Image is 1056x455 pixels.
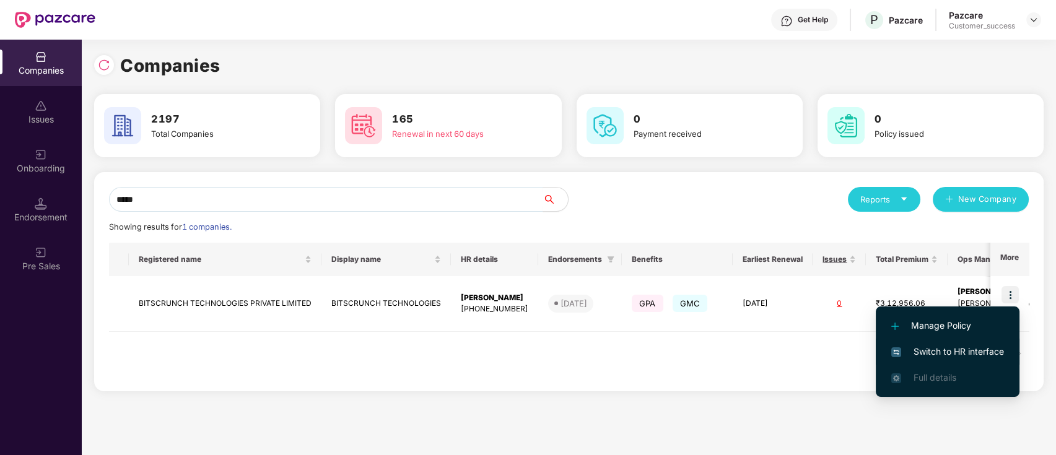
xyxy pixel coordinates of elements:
span: GMC [673,295,708,312]
img: svg+xml;base64,PHN2ZyBpZD0iSXNzdWVzX2Rpc2FibGVkIiB4bWxucz0iaHR0cDovL3d3dy53My5vcmcvMjAwMC9zdmciIH... [35,100,47,112]
span: GPA [632,295,663,312]
span: Full details [914,372,956,383]
img: svg+xml;base64,PHN2ZyB4bWxucz0iaHR0cDovL3d3dy53My5vcmcvMjAwMC9zdmciIHdpZHRoPSIxNiIgaGVpZ2h0PSIxNi... [891,347,901,357]
img: svg+xml;base64,PHN2ZyB4bWxucz0iaHR0cDovL3d3dy53My5vcmcvMjAwMC9zdmciIHdpZHRoPSI2MCIgaGVpZ2h0PSI2MC... [345,107,382,144]
div: Payment received [634,128,768,140]
button: search [543,187,569,212]
span: filter [607,256,614,263]
span: Manage Policy [891,319,1004,332]
img: svg+xml;base64,PHN2ZyB3aWR0aD0iMjAiIGhlaWdodD0iMjAiIHZpZXdCb3g9IjAgMCAyMCAyMCIgZmlsbD0ibm9uZSIgeG... [35,246,47,259]
span: 1 companies. [182,222,232,232]
th: Registered name [129,243,321,276]
img: svg+xml;base64,PHN2ZyBpZD0iUmVsb2FkLTMyeDMyIiB4bWxucz0iaHR0cDovL3d3dy53My5vcmcvMjAwMC9zdmciIHdpZH... [98,59,110,71]
img: svg+xml;base64,PHN2ZyB3aWR0aD0iMTQuNSIgaGVpZ2h0PSIxNC41IiB2aWV3Qm94PSIwIDAgMTYgMTYiIGZpbGw9Im5vbm... [35,197,47,210]
span: New Company [958,193,1017,206]
img: svg+xml;base64,PHN2ZyB3aWR0aD0iMjAiIGhlaWdodD0iMjAiIHZpZXdCb3g9IjAgMCAyMCAyMCIgZmlsbD0ibm9uZSIgeG... [35,149,47,161]
img: svg+xml;base64,PHN2ZyB4bWxucz0iaHR0cDovL3d3dy53My5vcmcvMjAwMC9zdmciIHdpZHRoPSIxMi4yMDEiIGhlaWdodD... [891,323,899,330]
span: Total Premium [876,254,928,264]
img: svg+xml;base64,PHN2ZyB4bWxucz0iaHR0cDovL3d3dy53My5vcmcvMjAwMC9zdmciIHdpZHRoPSI2MCIgaGVpZ2h0PSI2MC... [104,107,141,144]
img: New Pazcare Logo [15,12,95,28]
span: P [870,12,878,27]
div: Pazcare [889,14,923,26]
span: Registered name [139,254,302,264]
th: Benefits [622,243,733,276]
div: Pazcare [949,9,1015,21]
h3: 0 [634,111,768,128]
span: filter [604,252,617,267]
div: Total Companies [151,128,286,140]
img: svg+xml;base64,PHN2ZyBpZD0iSGVscC0zMngzMiIgeG1sbnM9Imh0dHA6Ly93d3cudzMub3JnLzIwMDAvc3ZnIiB3aWR0aD... [780,15,793,27]
div: Renewal in next 60 days [392,128,526,140]
h1: Companies [120,52,220,79]
img: svg+xml;base64,PHN2ZyBpZD0iQ29tcGFuaWVzIiB4bWxucz0iaHR0cDovL3d3dy53My5vcmcvMjAwMC9zdmciIHdpZHRoPS... [35,51,47,63]
img: svg+xml;base64,PHN2ZyBpZD0iRHJvcGRvd24tMzJ4MzIiIHhtbG5zPSJodHRwOi8vd3d3LnczLm9yZy8yMDAwL3N2ZyIgd2... [1029,15,1039,25]
h3: 165 [392,111,526,128]
th: HR details [451,243,538,276]
div: [DATE] [561,297,587,310]
td: [DATE] [733,276,813,332]
img: svg+xml;base64,PHN2ZyB4bWxucz0iaHR0cDovL3d3dy53My5vcmcvMjAwMC9zdmciIHdpZHRoPSI2MCIgaGVpZ2h0PSI2MC... [587,107,624,144]
span: Switch to HR interface [891,345,1004,358]
img: svg+xml;base64,PHN2ZyB4bWxucz0iaHR0cDovL3d3dy53My5vcmcvMjAwMC9zdmciIHdpZHRoPSIxNi4zNjMiIGhlaWdodD... [891,373,901,383]
th: Display name [321,243,451,276]
div: Reports [860,193,908,206]
th: Total Premium [866,243,948,276]
span: Display name [331,254,432,264]
div: 0 [823,298,856,310]
div: [PERSON_NAME] [461,292,528,304]
th: Issues [813,243,866,276]
div: Get Help [798,15,828,25]
td: BITSCRUNCH TECHNOLOGIES [321,276,451,332]
div: Customer_success [949,21,1015,31]
div: Policy issued [875,128,1009,140]
span: caret-down [900,195,908,203]
td: BITSCRUNCH TECHNOLOGIES PRIVATE LIMITED [129,276,321,332]
h3: 0 [875,111,1009,128]
h3: 2197 [151,111,286,128]
img: icon [1001,286,1019,303]
img: svg+xml;base64,PHN2ZyB4bWxucz0iaHR0cDovL3d3dy53My5vcmcvMjAwMC9zdmciIHdpZHRoPSI2MCIgaGVpZ2h0PSI2MC... [827,107,865,144]
span: Issues [823,254,847,264]
th: Earliest Renewal [733,243,813,276]
span: Endorsements [548,254,602,264]
div: [PHONE_NUMBER] [461,303,528,315]
span: plus [945,195,953,205]
span: search [543,194,568,204]
button: plusNew Company [933,187,1029,212]
th: More [990,243,1029,276]
span: Showing results for [109,222,232,232]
